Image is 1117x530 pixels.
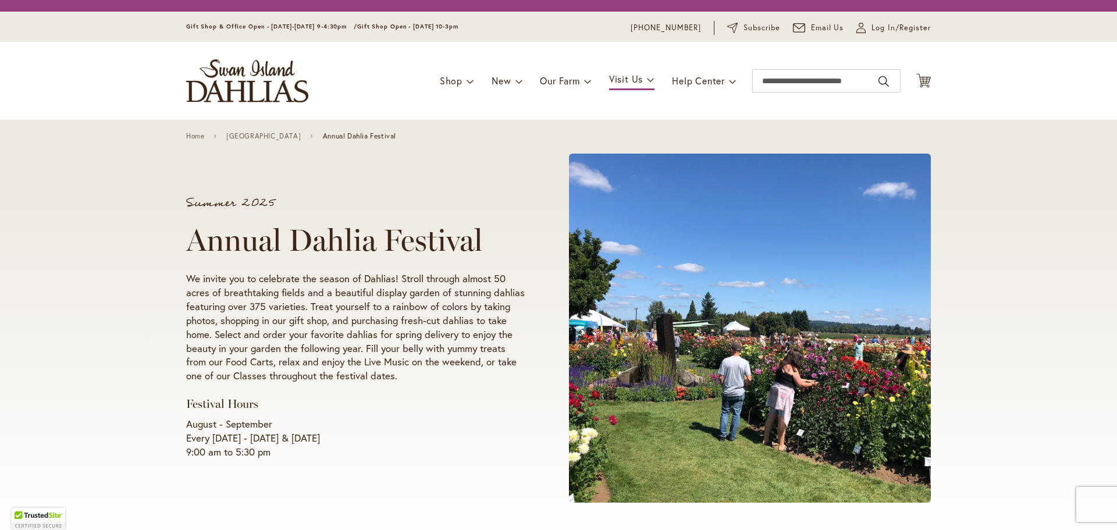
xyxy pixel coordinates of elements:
[226,132,301,140] a: [GEOGRAPHIC_DATA]
[672,74,725,87] span: Help Center
[357,23,458,30] span: Gift Shop Open - [DATE] 10-3pm
[186,417,525,459] p: August - September Every [DATE] - [DATE] & [DATE] 9:00 am to 5:30 pm
[492,74,511,87] span: New
[811,22,844,34] span: Email Us
[744,22,780,34] span: Subscribe
[871,22,931,34] span: Log In/Register
[186,59,308,102] a: store logo
[186,132,204,140] a: Home
[878,72,889,91] button: Search
[440,74,463,87] span: Shop
[323,132,396,140] span: Annual Dahlia Festival
[631,22,701,34] a: [PHONE_NUMBER]
[727,22,780,34] a: Subscribe
[186,23,357,30] span: Gift Shop & Office Open - [DATE]-[DATE] 9-4:30pm /
[12,508,65,530] div: TrustedSite Certified
[186,272,525,383] p: We invite you to celebrate the season of Dahlias! Stroll through almost 50 acres of breathtaking ...
[856,22,931,34] a: Log In/Register
[540,74,579,87] span: Our Farm
[793,22,844,34] a: Email Us
[609,73,643,85] span: Visit Us
[186,197,525,209] p: Summer 2025
[186,223,525,258] h1: Annual Dahlia Festival
[186,397,525,411] h3: Festival Hours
